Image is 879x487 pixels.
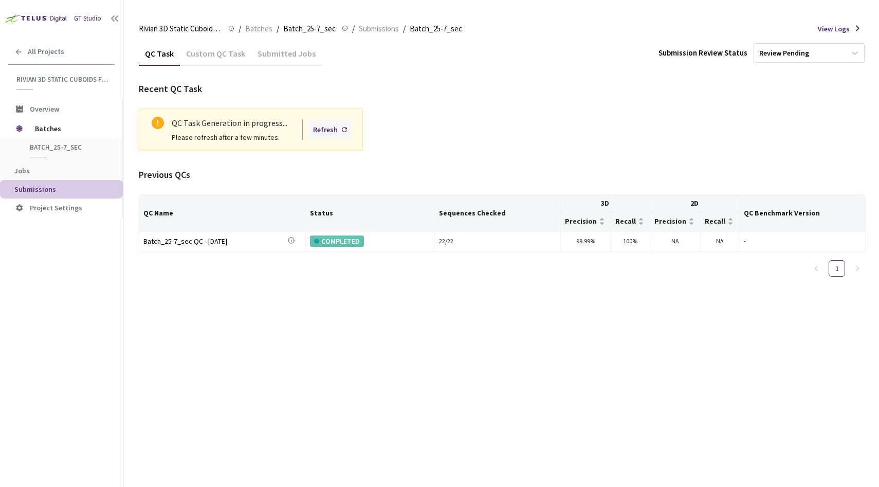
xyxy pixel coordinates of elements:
[561,212,611,231] th: Precision
[435,195,561,231] th: Sequences Checked
[818,23,850,34] span: View Logs
[650,195,740,212] th: 2D
[313,124,338,135] div: Refresh
[30,203,82,212] span: Project Settings
[310,236,364,247] div: COMPLETED
[239,23,241,35] li: /
[705,217,725,225] span: Recall
[808,260,825,277] button: left
[744,237,861,246] div: -
[28,47,64,56] span: All Projects
[561,195,650,212] th: 3D
[759,48,809,58] div: Review Pending
[615,217,636,225] span: Recall
[180,48,251,66] div: Custom QC Task
[306,195,435,231] th: Status
[359,23,399,35] span: Submissions
[829,260,845,277] li: 1
[813,265,819,272] span: left
[611,231,650,252] td: 100%
[829,261,845,276] a: 1
[654,217,686,225] span: Precision
[854,265,860,272] span: right
[283,23,336,35] span: Batch_25-7_sec
[650,212,701,231] th: Precision
[35,118,105,139] span: Batches
[243,23,274,34] a: Batches
[14,185,56,194] span: Submissions
[403,23,406,35] li: /
[410,23,462,35] span: Batch_25-7_sec
[14,166,30,175] span: Jobs
[658,47,747,59] div: Submission Review Status
[139,48,180,66] div: QC Task
[251,48,322,66] div: Submitted Jobs
[740,195,866,231] th: QC Benchmark Version
[611,212,650,231] th: Recall
[30,143,106,152] span: Batch_25-7_sec
[143,236,287,247] a: Batch_25-7_sec QC - [DATE]
[139,23,222,35] span: Rivian 3D Static Cuboids fixed[2024-25]
[352,23,355,35] li: /
[701,231,740,252] td: NA
[701,212,740,231] th: Recall
[152,117,164,129] span: exclamation-circle
[561,231,611,252] td: 99.99%
[74,13,101,24] div: GT Studio
[16,75,108,84] span: Rivian 3D Static Cuboids fixed[2024-25]
[172,132,355,143] div: Please refresh after a few minutes.
[139,168,866,182] div: Previous QCs
[245,23,272,35] span: Batches
[565,217,597,225] span: Precision
[849,260,866,277] li: Next Page
[172,117,355,130] div: QC Task Generation in progress...
[30,104,59,114] span: Overview
[277,23,279,35] li: /
[139,195,306,231] th: QC Name
[439,237,556,246] div: 22 / 22
[849,260,866,277] button: right
[139,82,866,96] div: Recent QC Task
[808,260,825,277] li: Previous Page
[650,231,701,252] td: NA
[357,23,401,34] a: Submissions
